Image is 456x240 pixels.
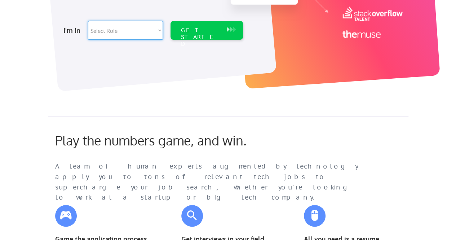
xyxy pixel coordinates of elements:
div: A team of human experts augmented by technology apply you to tons of relevant tech jobs to superc... [55,161,372,203]
div: GET STARTED [181,27,219,48]
div: I'm in [63,25,84,36]
div: Play the numbers game, and win. [55,132,279,148]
